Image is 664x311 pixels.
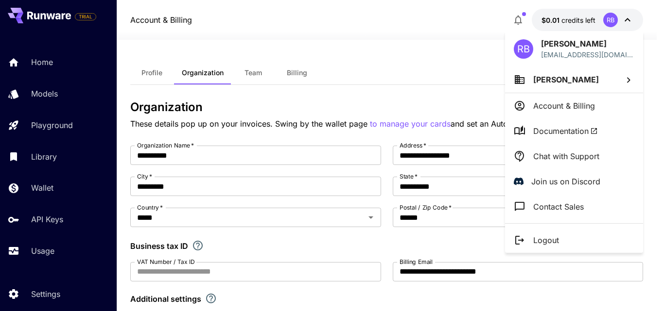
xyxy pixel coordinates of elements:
[531,176,600,187] p: Join us on Discord
[533,125,598,137] span: Documentation
[541,49,634,60] p: [EMAIL_ADDRESS][DOMAIN_NAME]
[514,39,533,59] div: RB
[533,150,599,162] p: Chat with Support
[541,38,634,49] p: [PERSON_NAME]
[533,75,599,84] span: [PERSON_NAME]
[533,201,584,213] p: Contact Sales
[533,100,595,112] p: Account & Billing
[541,49,634,60] div: rajubingiwebsite@gmail.com
[505,66,643,93] button: [PERSON_NAME]
[533,234,559,246] p: Logout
